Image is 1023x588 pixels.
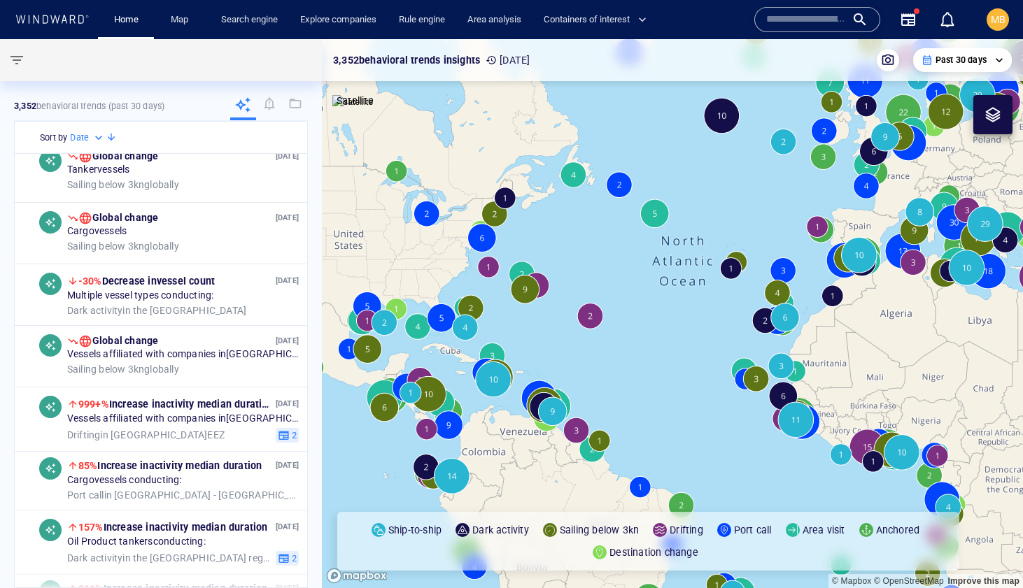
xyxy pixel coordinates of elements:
[78,399,109,410] span: 999+%
[216,8,283,32] a: Search engine
[67,363,144,374] span: Sailing below 3kn
[78,275,215,287] span: Decrease in vessel count
[104,8,148,32] button: Home
[67,304,123,315] span: Dark activity
[472,522,529,538] p: Dark activity
[991,14,1006,25] span: MB
[78,399,274,410] span: Increase in activity median duration
[276,459,299,472] p: [DATE]
[14,101,36,111] strong: 3,352
[734,522,772,538] p: Port call
[67,225,127,238] span: Cargo vessels
[276,427,299,443] button: 2
[67,240,144,251] span: Sailing below 3kn
[67,552,270,564] span: in the [GEOGRAPHIC_DATA] region
[922,54,1003,66] div: Past 30 days
[67,536,206,548] span: Oil Product tankers conducting:
[78,275,102,287] span: -30%
[67,429,225,441] span: in [GEOGRAPHIC_DATA] EEZ
[290,429,297,441] span: 2
[67,413,299,425] span: Vessels affiliated with companies in [GEOGRAPHIC_DATA]
[78,460,98,471] span: 85%
[984,6,1012,34] button: MB
[67,552,123,563] span: Dark activity
[290,552,297,564] span: 2
[936,54,987,66] p: Past 30 days
[393,8,451,32] a: Rule engine
[67,178,179,191] span: globally
[322,39,1023,588] canvas: Map
[67,489,299,501] span: in [GEOGRAPHIC_DATA] - [GEOGRAPHIC_DATA] Port
[874,576,944,586] a: OpenStreetMap
[609,544,698,561] p: Destination change
[67,164,130,176] span: Tanker vessels
[388,522,442,538] p: Ship-to-ship
[78,334,159,348] div: Global change
[832,576,871,586] a: Mapbox
[14,100,164,113] p: behavioral trends (Past 30 days)
[67,429,101,440] span: Drifting
[276,211,299,224] p: [DATE]
[326,568,388,584] a: Mapbox logo
[276,397,299,410] p: [DATE]
[947,576,1020,586] a: Map feedback
[78,150,159,164] div: Global change
[337,92,374,109] p: Satellite
[276,520,299,533] p: [DATE]
[276,550,299,566] button: 2
[67,178,144,189] span: Sailing below 3kn
[803,522,845,538] p: Area visit
[70,131,89,145] h6: Date
[462,8,527,32] a: Area analysis
[67,304,246,317] span: in the [GEOGRAPHIC_DATA]
[78,522,268,533] span: Increase in activity median duration
[538,8,658,32] button: Containers of interest
[670,522,703,538] p: Drifting
[276,334,299,347] p: [DATE]
[78,522,104,533] span: 157%
[78,211,159,225] div: Global change
[165,8,199,32] a: Map
[276,150,299,163] p: [DATE]
[70,131,106,145] div: Date
[40,131,67,145] h6: Sort by
[67,289,214,302] span: Multiple vessel types conducting:
[67,474,182,487] span: Cargo vessels conducting:
[333,52,480,69] p: 3,352 behavioral trends insights
[67,363,179,375] span: globally
[544,12,647,28] span: Containers of interest
[160,8,204,32] button: Map
[67,240,179,252] span: globally
[276,274,299,287] p: [DATE]
[108,8,144,32] a: Home
[332,95,374,109] img: satellite
[295,8,382,32] a: Explore companies
[560,522,639,538] p: Sailing below 3kn
[486,52,530,69] p: [DATE]
[939,11,956,28] div: Notification center
[78,460,262,471] span: Increase in activity median duration
[964,525,1013,578] iframe: Chat
[67,489,104,500] span: Port call
[876,522,920,538] p: Anchored
[67,348,299,361] span: Vessels affiliated with companies in [GEOGRAPHIC_DATA]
